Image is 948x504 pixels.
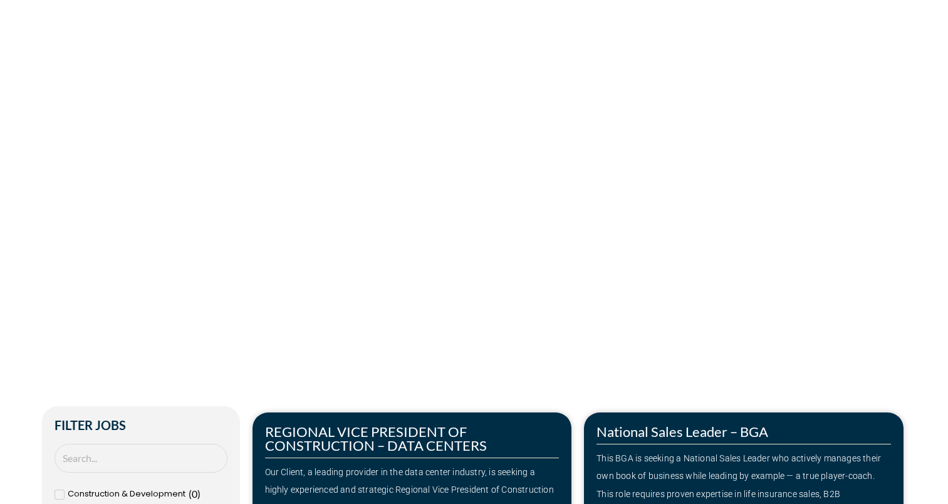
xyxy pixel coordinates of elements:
span: ) [197,488,201,500]
a: National Sales Leader – BGA [596,423,768,440]
span: 0 [192,488,197,500]
span: Construction & Development [68,485,185,503]
input: Search Job [55,444,227,473]
span: » [123,210,174,223]
span: Make Your [123,150,305,195]
a: REGIONAL VICE PRESIDENT OF CONSTRUCTION – DATA CENTERS [265,423,487,454]
span: ( [189,488,192,500]
a: Home [123,210,150,223]
span: Next Move [312,152,496,193]
h2: Filter Jobs [55,419,227,431]
span: Jobs [154,210,174,223]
